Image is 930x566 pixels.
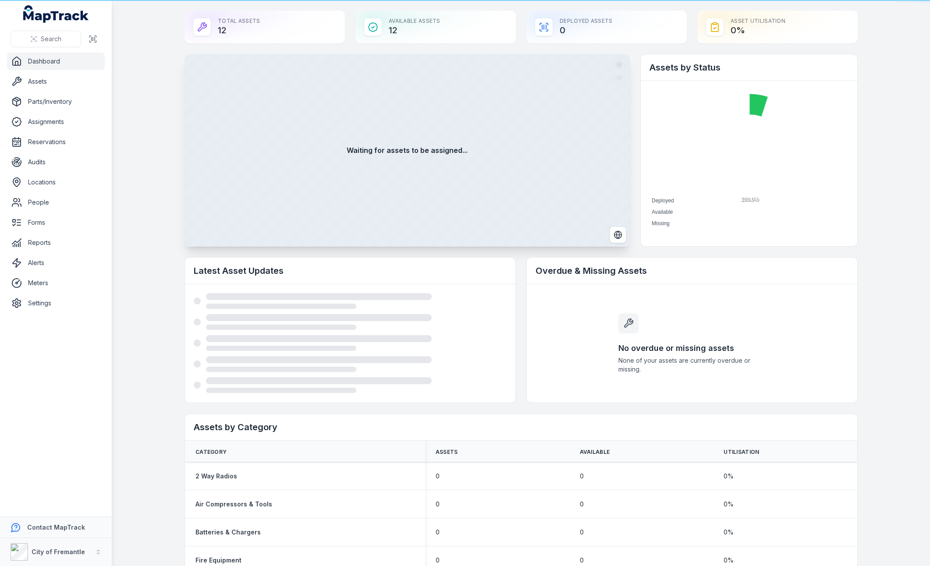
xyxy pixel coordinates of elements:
a: Meters [7,274,105,292]
a: Parts/Inventory [7,93,105,110]
span: 0 % [724,472,734,481]
span: Category [195,449,227,456]
a: Audits [7,153,105,171]
span: Utilisation [724,449,759,456]
span: 0 % [724,528,734,537]
a: Alerts [7,254,105,272]
a: Assets [7,73,105,90]
a: Fire Equipment [195,556,241,565]
strong: City of Fremantle [32,548,85,555]
a: MapTrack [23,5,89,23]
span: 0 [580,556,584,565]
span: 0 % [724,500,734,509]
span: Assets [436,449,458,456]
span: 0 [580,528,584,537]
a: 2 Way Radios [195,472,237,481]
span: 0 [580,500,584,509]
span: 0 [436,472,440,481]
strong: Waiting for assets to be assigned... [347,145,468,156]
a: Batteries & Chargers [195,528,261,537]
span: Search [41,35,61,43]
strong: Contact MapTrack [27,524,85,531]
a: Dashboard [7,53,105,70]
span: Deployed [652,198,674,204]
a: Reservations [7,133,105,151]
h2: Overdue & Missing Assets [536,265,848,277]
a: Reports [7,234,105,251]
span: 0 [580,472,584,481]
span: None of your assets are currently overdue or missing. [618,356,766,374]
span: Available [652,209,673,215]
a: Settings [7,294,105,312]
h3: No overdue or missing assets [618,342,766,354]
span: 0 [436,528,440,537]
h2: Assets by Category [194,421,848,433]
h2: Latest Asset Updates [194,265,507,277]
span: 0 [436,500,440,509]
a: Air Compressors & Tools [195,500,272,509]
button: Search [11,31,81,47]
button: Switch to Satellite View [610,226,626,243]
a: People [7,194,105,211]
a: Locations [7,173,105,191]
span: 0 [436,556,440,565]
a: Forms [7,214,105,231]
a: Assignments [7,113,105,131]
span: Missing [652,220,670,226]
span: 0 % [724,556,734,565]
h2: Assets by Status [650,61,848,74]
span: Available [580,449,610,456]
